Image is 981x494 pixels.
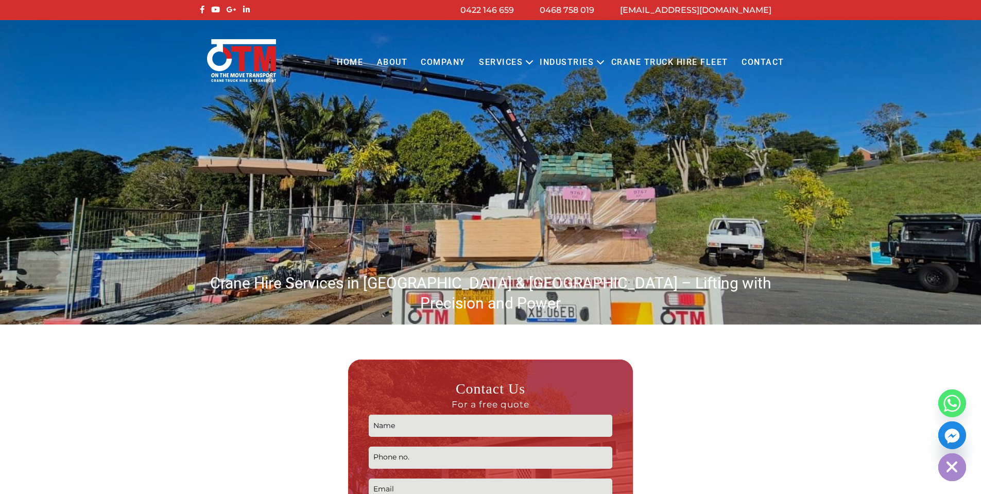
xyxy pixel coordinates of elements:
[735,48,791,77] a: Contact
[938,421,966,449] a: Facebook_Messenger
[472,48,529,77] a: Services
[330,48,370,77] a: Home
[414,48,472,77] a: COMPANY
[369,399,612,410] span: For a free quote
[369,380,612,410] h3: Contact Us
[938,389,966,417] a: Whatsapp
[197,273,784,313] h1: Crane Hire Services in [GEOGRAPHIC_DATA] & [GEOGRAPHIC_DATA] – Lifting with Precision and Power
[460,5,514,15] a: 0422 146 659
[370,48,414,77] a: About
[540,5,594,15] a: 0468 758 019
[533,48,600,77] a: Industries
[369,447,612,469] input: Phone no.
[205,38,278,83] img: Otmtransport
[620,5,771,15] a: [EMAIL_ADDRESS][DOMAIN_NAME]
[604,48,734,77] a: Crane Truck Hire Fleet
[369,415,612,437] input: Name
